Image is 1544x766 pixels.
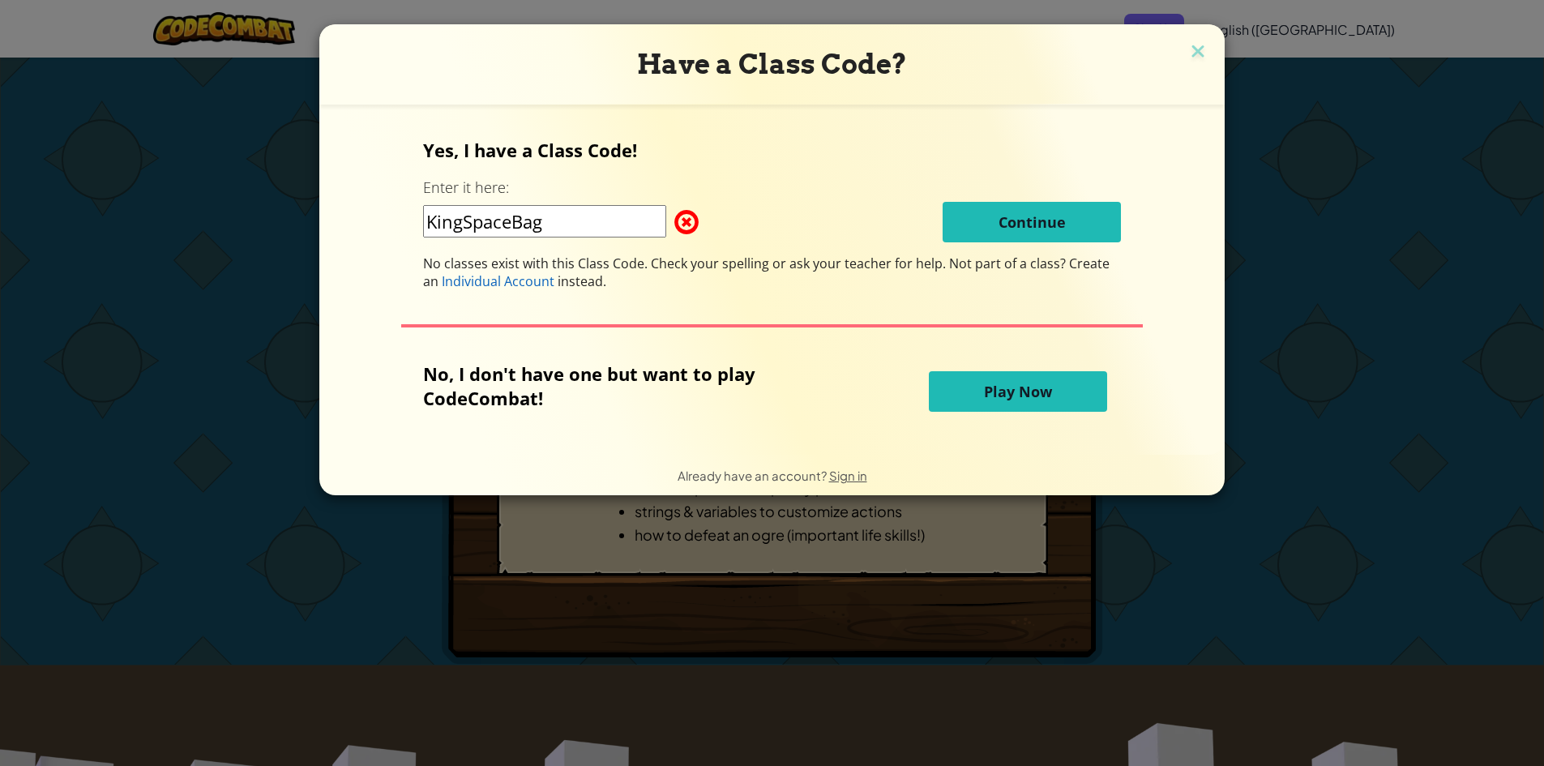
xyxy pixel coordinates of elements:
[943,202,1121,242] button: Continue
[423,138,1122,162] p: Yes, I have a Class Code!
[554,272,606,290] span: instead.
[829,468,867,483] a: Sign in
[678,468,829,483] span: Already have an account?
[637,48,907,80] span: Have a Class Code?
[423,255,1110,290] span: Not part of a class? Create an
[999,212,1066,232] span: Continue
[1187,41,1208,65] img: close icon
[442,272,554,290] span: Individual Account
[423,362,835,410] p: No, I don't have one but want to play CodeCombat!
[423,255,949,272] span: No classes exist with this Class Code. Check your spelling or ask your teacher for help.
[423,178,509,198] label: Enter it here:
[984,382,1052,401] span: Play Now
[929,371,1107,412] button: Play Now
